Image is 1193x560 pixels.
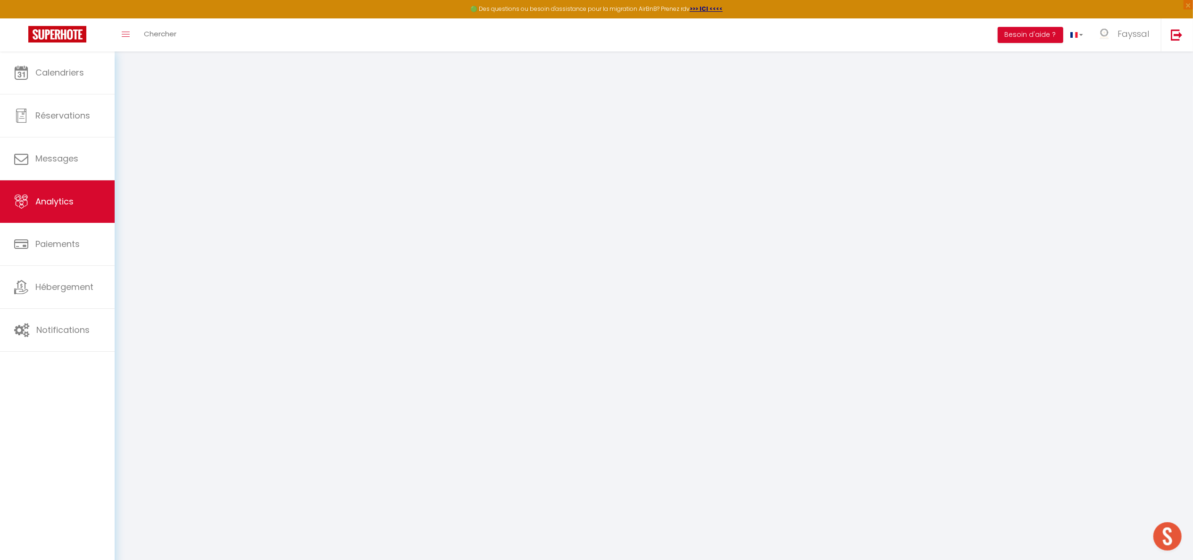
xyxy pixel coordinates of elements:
[1118,28,1149,40] span: Fayssal
[35,195,74,207] span: Analytics
[35,67,84,78] span: Calendriers
[35,110,90,121] span: Réservations
[28,26,86,42] img: Super Booking
[35,153,78,164] span: Messages
[1097,27,1111,41] img: ...
[144,29,176,39] span: Chercher
[35,238,80,250] span: Paiements
[1153,522,1182,551] div: Ouvrir le chat
[35,281,93,293] span: Hébergement
[1090,18,1161,51] a: ... Fayssal
[690,5,723,13] a: >>> ICI <<<<
[137,18,184,51] a: Chercher
[1171,29,1183,41] img: logout
[998,27,1063,43] button: Besoin d'aide ?
[36,324,90,336] span: Notifications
